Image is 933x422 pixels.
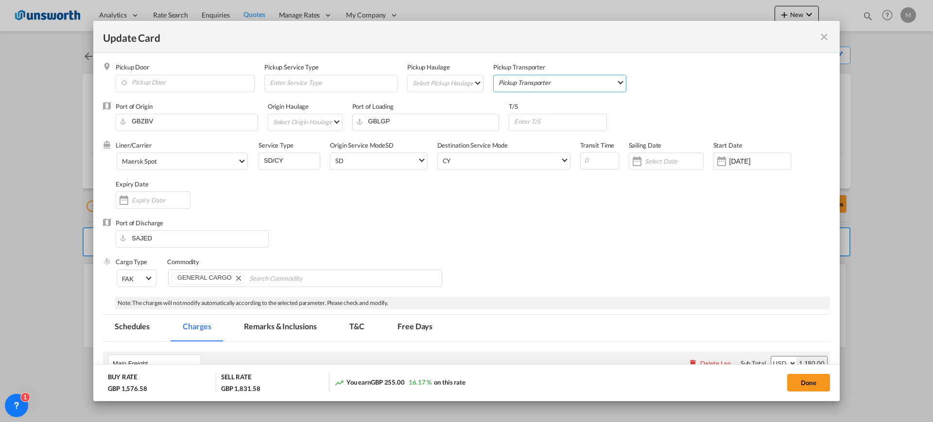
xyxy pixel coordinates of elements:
md-select: Select Origin Haulage [272,114,342,130]
input: Leg Name [113,356,201,371]
label: Pickup Haulage [407,63,450,71]
label: Sailing Date [629,141,662,149]
label: Commodity [167,258,199,266]
button: Remove GENERAL CARGO [230,273,244,283]
span: GBP 255.00 [371,378,405,386]
md-dialog: Update Card Pickup ... [93,21,840,401]
input: Enter Service Type [263,153,320,168]
md-select: Select Cargo type: FAK [117,270,156,287]
md-tab-item: Remarks & Inclusions [232,315,328,341]
label: Expiry Date [116,180,149,188]
div: Sub Total [741,359,766,368]
span: 16.17 % [409,378,432,386]
div: BUY RATE [108,372,137,384]
md-select: Select Pickup Haulage [412,75,483,91]
input: Search Commodity [249,271,338,287]
label: Origin Service Mode [330,141,385,149]
label: Pickup Door [116,63,149,71]
md-select: Select Origin Service Mode: SD [334,153,427,167]
div: CY [443,157,451,165]
div: GBP 1,831.58 [221,384,260,393]
label: Service Type [259,141,294,149]
input: Start Date [729,157,791,165]
div: Delete Leg [700,359,731,367]
div: SD [330,141,437,180]
md-select: Select Liner: Maersk Spot [117,152,248,170]
label: Port of Discharge [116,219,163,227]
input: Enter T/S [513,114,606,129]
input: Enter Port of Discharge [121,231,268,245]
div: FAK [122,275,134,283]
div: Maersk Spot [122,157,157,165]
label: Pickup Transporter [493,63,545,71]
label: Destination Service Mode [437,141,508,149]
md-select: Select Destination Service Mode: CY [442,153,570,167]
div: Note: The charges will not modify automatically according to the selected parameter. Please check... [115,297,830,310]
div: GBP 1,576.58 [108,384,150,393]
md-select: Pickup Transporter [498,75,626,89]
md-pagination-wrapper: Use the left and right arrow keys to navigate between tabs [103,315,454,341]
md-tab-item: Schedules [103,315,161,341]
button: Delete Leg [688,359,731,367]
span: GENERAL CARGO [177,274,232,281]
img: cargo.png [103,257,111,265]
div: You earn on this rate [334,378,466,388]
label: T/S [509,102,518,110]
input: Expiry Date [132,196,190,204]
label: Start Date [713,141,743,149]
label: Port of Origin [116,102,153,110]
label: Cargo Type [116,258,147,266]
label: Liner/Carrier [116,141,152,149]
input: Pickup Door [121,75,254,90]
input: 0 [580,152,619,169]
div: Update Card [103,31,818,43]
md-tab-item: Free Days [386,315,444,341]
input: Enter Service Type [269,75,397,90]
input: Enter Port of Loading [357,114,499,129]
input: Select Date [645,157,703,165]
div: GENERAL CARGO. Press delete to remove this chip. [177,273,234,283]
label: Pickup Service Type [264,63,319,71]
button: Done [787,374,830,391]
label: Origin Haulage [268,102,309,110]
md-tab-item: T&C [338,315,376,341]
div: SELL RATE [221,372,251,384]
label: Transit Time [580,141,615,149]
input: Enter Port of Origin [121,114,258,129]
div: 1,180.00 [796,356,827,370]
label: Port of Loading [352,102,394,110]
md-icon: icon-delete [688,358,698,368]
md-tab-item: Charges [171,315,223,341]
md-icon: icon-trending-up [334,378,344,388]
div: SD [335,157,344,165]
md-icon: icon-close fg-AAA8AD m-0 pointer [818,31,830,43]
md-chips-wrap: Chips container. Use arrow keys to select chips. [168,270,442,287]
